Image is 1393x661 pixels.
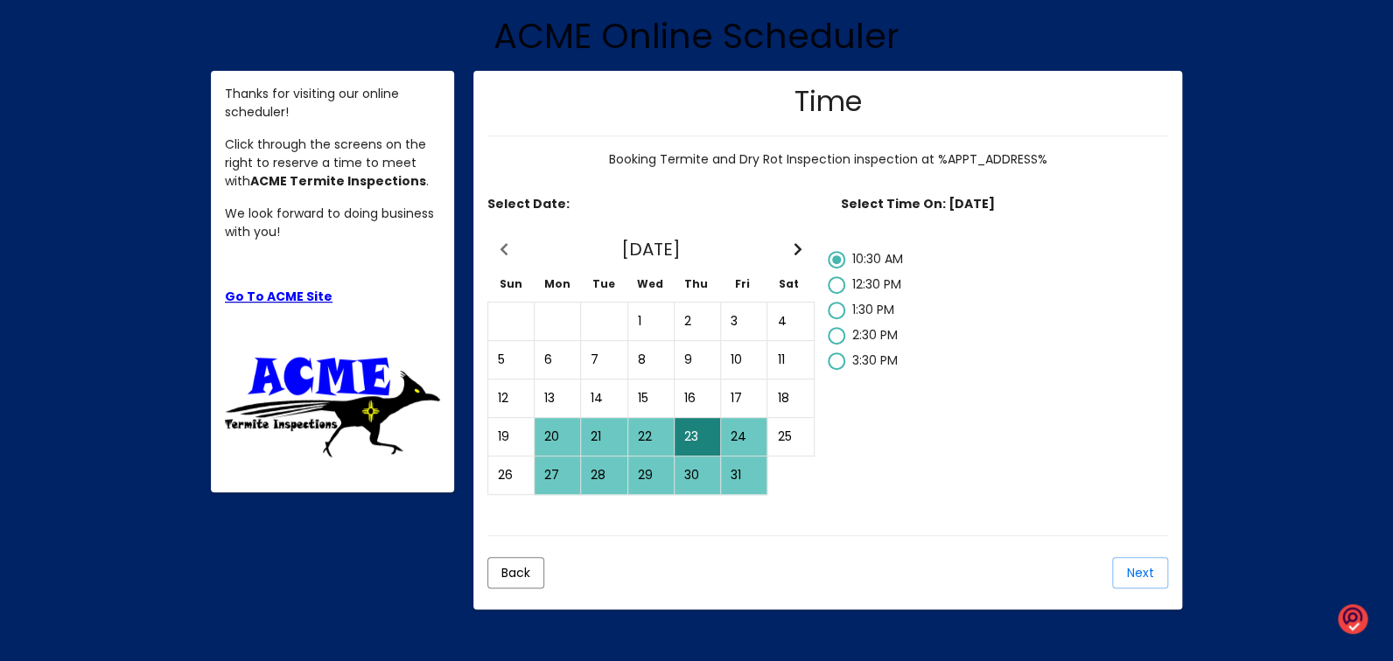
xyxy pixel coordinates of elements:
div: Fri October 24 available [722,419,766,455]
div: Wed October 1 [629,303,673,339]
span: Next [1126,564,1153,581]
div: Fri October 3 [722,303,766,339]
button: Next Month [782,233,814,267]
div: Mon October 6 [535,342,579,378]
button: Next [1112,557,1168,588]
div: Sat October 11 [768,342,812,378]
div: Thu October 30 available [675,457,719,493]
div: Fri October 31 available [722,457,766,493]
th: Thu [673,275,719,293]
span: 12:30 PM [852,275,901,293]
div: Thu October 9 [675,342,719,378]
div: Fri October 10 [722,342,766,378]
p: We look forward to doing business with you! [225,205,440,241]
div: Sun October 12 [489,380,533,416]
span: 3:30 PM [852,351,898,369]
div: Tue October 21 available [582,419,626,455]
div: Wed October 22 available [629,419,673,455]
div: Wed October 8 [629,342,673,378]
div: Sun October 26 [489,457,533,493]
div: Thu October 16 [675,380,719,416]
div: Sun October 19 [489,419,533,455]
th: Wed [626,275,673,293]
div: Sat October 4 [768,303,812,339]
div: Wed October 29 available [629,457,673,493]
div: Thu October 23 selected [675,419,719,455]
span: Select Time On: [DATE] [841,195,995,212]
th: Tue [580,275,626,293]
span: 1:30 PM [852,301,894,318]
div: Tue October 28 available [582,457,626,493]
p: Thanks for visiting our online scheduler! [225,85,440,122]
div: Tue October 14 [582,380,626,416]
div: Thu October 2 [675,303,719,339]
img: ttu_4460907765809774511.png [225,352,440,457]
div: Mon October 20 available [535,419,579,455]
div: Tue October 7 [582,342,626,378]
th: Sat [766,275,812,293]
a: Go To ACME Site [225,288,332,305]
th: Mon [535,275,581,293]
div: Booking Termite and Dry Rot Inspection inspection at %APPT_ADDRESS% [487,150,1168,169]
h1: ACME Online Scheduler [211,15,1182,57]
label: Select Date: [487,195,570,213]
div: Sun October 5 [489,342,533,378]
button: Back [487,557,544,588]
span: Back [501,564,530,581]
div: Sat October 18 [768,380,812,416]
th: Fri [719,275,766,293]
div: Fri October 17 [722,380,766,416]
h2: Time [794,85,861,118]
div: Wed October 15 [629,380,673,416]
img: o1IwAAAABJRU5ErkJggg== [1338,602,1368,635]
strong: ACME Termite Inspections [250,172,426,190]
span: 10:30 AM [852,250,903,268]
div: Sat October 25 [768,419,812,455]
span: 2:30 PM [852,326,898,344]
th: Sun [488,275,535,293]
button: Previous Month [487,233,519,267]
h3: [DATE] [546,239,755,260]
p: Click through the screens on the right to reserve a time to meet with . [225,136,440,191]
div: Mon October 27 available [535,457,579,493]
div: Mon October 13 [535,380,579,416]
